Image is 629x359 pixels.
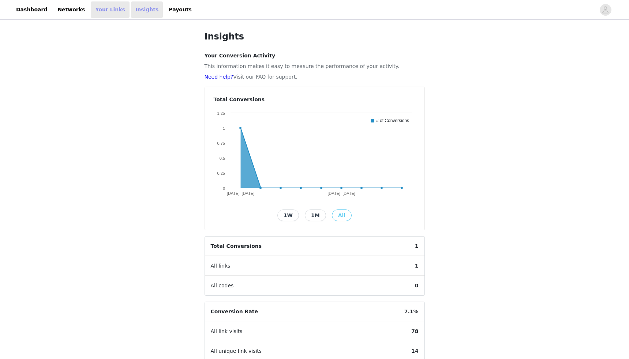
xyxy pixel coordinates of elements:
a: Insights [131,1,163,18]
span: Conversion Rate [205,302,264,321]
text: [DATE]–[DATE] [226,191,254,196]
a: Your Links [91,1,130,18]
p: Visit our FAQ for support. [205,73,425,81]
button: 1M [305,209,326,221]
text: 0.75 [217,141,225,146]
p: This information makes it easy to measure the performance of your activity. [205,63,425,70]
span: 7.1% [398,302,424,321]
span: Total Conversions [205,237,268,256]
text: 0.25 [217,171,225,175]
span: 0 [409,276,424,295]
text: 1.25 [217,111,225,116]
a: Networks [53,1,89,18]
h4: Total Conversions [214,96,416,103]
button: All [332,209,352,221]
span: All links [205,256,236,276]
h4: Your Conversion Activity [205,52,425,60]
a: Dashboard [12,1,52,18]
text: [DATE]–[DATE] [327,191,355,196]
span: All link visits [205,322,248,341]
a: Need help? [205,74,233,80]
a: Payouts [164,1,196,18]
button: 1W [277,209,299,221]
span: 1 [409,237,424,256]
span: All codes [205,276,240,295]
text: 1 [222,126,225,131]
h1: Insights [205,30,425,43]
text: 0 [222,186,225,190]
div: avatar [602,4,609,16]
text: # of Conversions [376,118,409,123]
text: 0.5 [219,156,225,160]
span: 1 [409,256,424,276]
span: 78 [405,322,424,341]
